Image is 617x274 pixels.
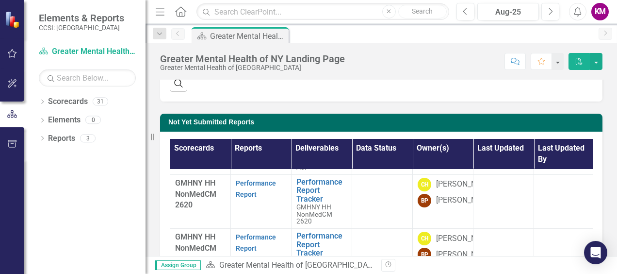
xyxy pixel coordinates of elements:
[210,30,286,42] div: Greater Mental Health of NY Landing Page
[418,194,431,207] div: BP
[206,260,374,271] div: »
[155,260,201,270] span: Assign Group
[5,11,22,28] img: ClearPoint Strategy
[236,179,276,198] a: Performance Report
[296,232,347,257] a: Performance Report Tracker
[296,203,332,225] span: GMHNY HH NonMedCM 2620
[436,195,494,206] div: [PERSON_NAME]
[80,134,96,142] div: 3
[352,174,413,228] td: Double-Click to Edit
[85,116,101,124] div: 0
[584,241,607,264] div: Open Intercom Messenger
[418,248,431,261] div: BP
[481,6,536,18] div: Aug-25
[48,96,88,107] a: Scorecards
[219,260,378,270] a: Greater Mental Health of [GEOGRAPHIC_DATA]
[412,7,433,15] span: Search
[418,178,431,191] div: CH
[175,232,216,264] span: GMHNY HH NonMedCM C&Y 2620
[418,232,431,245] div: CH
[296,178,347,204] a: Performance Report Tracker
[398,5,447,18] button: Search
[196,3,449,20] input: Search ClearPoint...
[436,233,494,244] div: [PERSON_NAME]
[168,119,598,126] h3: Not Yet Submitted Reports
[160,64,345,71] div: Greater Mental Health of [GEOGRAPHIC_DATA]
[175,178,216,210] span: GMHNY HH NonMedCM 2620
[39,12,124,24] span: Elements & Reports
[292,174,352,228] td: Double-Click to Edit Right Click for Context Menu
[477,3,539,20] button: Aug-25
[591,3,609,20] button: KM
[48,133,75,144] a: Reports
[436,179,494,190] div: [PERSON_NAME]
[236,233,276,252] a: Performance Report
[39,69,136,86] input: Search Below...
[39,24,124,32] small: CCSI: [GEOGRAPHIC_DATA]
[93,98,108,106] div: 31
[160,53,345,64] div: Greater Mental Health of NY Landing Page
[39,46,136,57] a: Greater Mental Health of [GEOGRAPHIC_DATA]
[48,115,81,126] a: Elements
[436,249,494,260] div: [PERSON_NAME]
